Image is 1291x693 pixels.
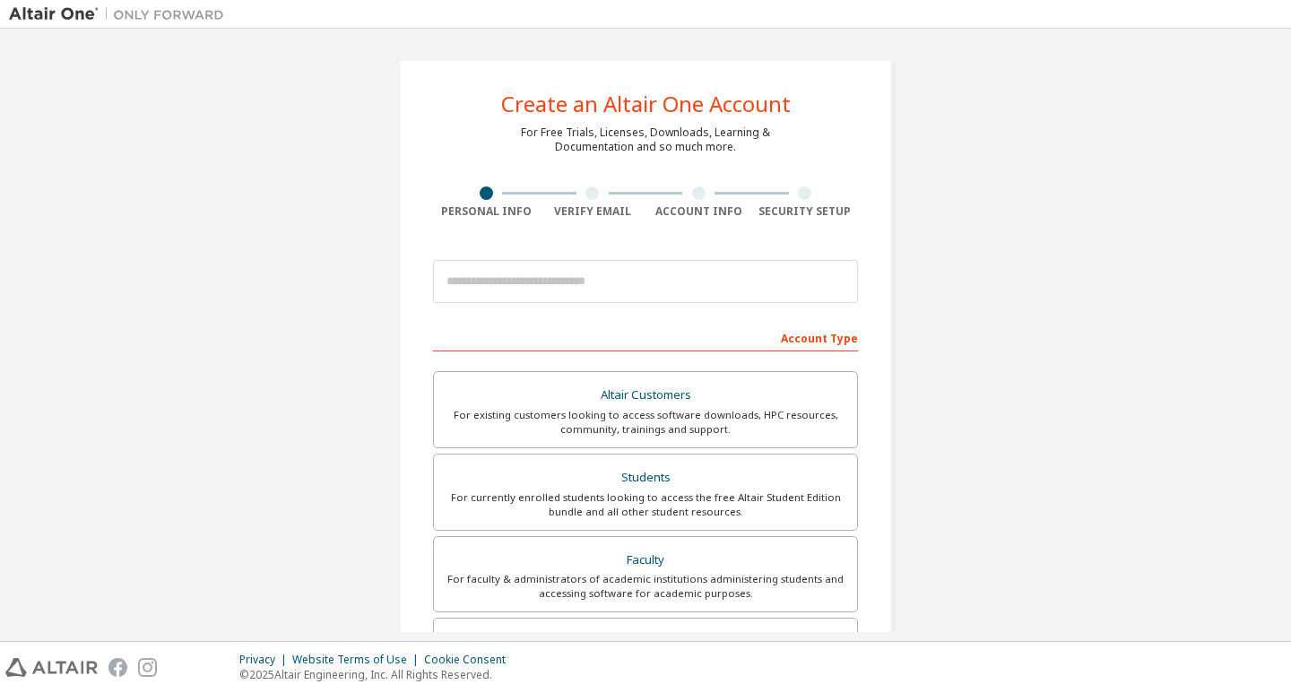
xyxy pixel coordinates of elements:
[645,204,752,219] div: Account Info
[445,548,846,573] div: Faculty
[239,653,292,667] div: Privacy
[521,126,770,154] div: For Free Trials, Licenses, Downloads, Learning & Documentation and so much more.
[9,5,233,23] img: Altair One
[292,653,424,667] div: Website Terms of Use
[540,204,646,219] div: Verify Email
[501,93,791,115] div: Create an Altair One Account
[108,658,127,677] img: facebook.svg
[752,204,859,219] div: Security Setup
[5,658,98,677] img: altair_logo.svg
[424,653,516,667] div: Cookie Consent
[239,667,516,682] p: © 2025 Altair Engineering, Inc. All Rights Reserved.
[445,383,846,408] div: Altair Customers
[433,323,858,351] div: Account Type
[445,490,846,519] div: For currently enrolled students looking to access the free Altair Student Edition bundle and all ...
[445,572,846,601] div: For faculty & administrators of academic institutions administering students and accessing softwa...
[445,629,846,654] div: Everyone else
[433,204,540,219] div: Personal Info
[138,658,157,677] img: instagram.svg
[445,408,846,437] div: For existing customers looking to access software downloads, HPC resources, community, trainings ...
[445,465,846,490] div: Students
